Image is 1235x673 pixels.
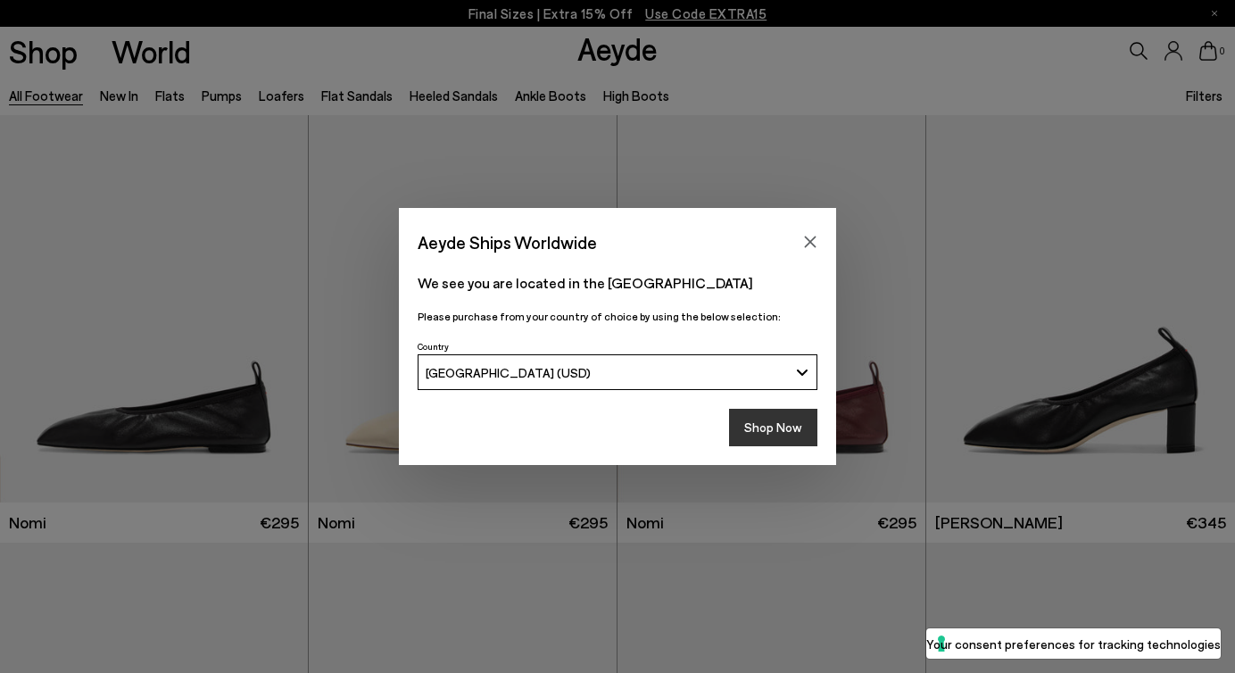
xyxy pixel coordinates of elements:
button: Your consent preferences for tracking technologies [926,628,1221,659]
p: Please purchase from your country of choice by using the below selection: [418,308,817,325]
span: [GEOGRAPHIC_DATA] (USD) [426,365,591,380]
span: Aeyde Ships Worldwide [418,227,597,258]
button: Shop Now [729,409,817,446]
button: Close [797,228,824,255]
label: Your consent preferences for tracking technologies [926,635,1221,653]
span: Country [418,341,449,352]
p: We see you are located in the [GEOGRAPHIC_DATA] [418,272,817,294]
